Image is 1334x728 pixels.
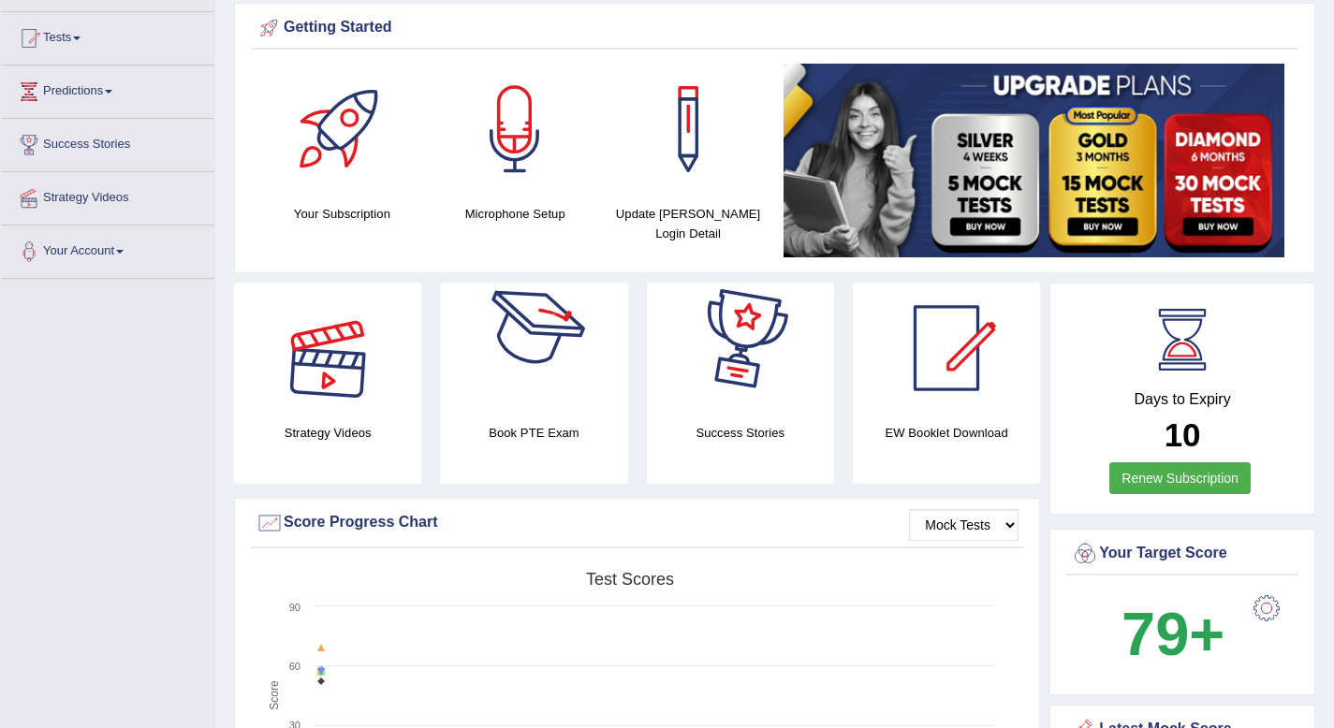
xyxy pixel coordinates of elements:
text: 60 [289,661,301,672]
h4: Microphone Setup [438,204,593,224]
h4: Update [PERSON_NAME] Login Detail [611,204,766,243]
a: Renew Subscription [1109,462,1251,494]
a: Predictions [1,66,214,112]
div: Getting Started [256,14,1294,42]
tspan: Score [268,680,281,710]
tspan: Test scores [586,570,674,589]
b: 10 [1165,416,1201,453]
h4: Strategy Videos [234,423,421,443]
img: small5.jpg [784,64,1284,257]
h4: Book PTE Exam [440,423,627,443]
a: Strategy Videos [1,172,214,219]
a: Your Account [1,226,214,272]
text: 90 [289,602,301,613]
h4: Success Stories [647,423,834,443]
div: Score Progress Chart [256,509,1019,537]
h4: EW Booklet Download [853,423,1040,443]
h4: Days to Expiry [1071,391,1294,408]
h4: Your Subscription [265,204,419,224]
a: Success Stories [1,119,214,166]
b: 79+ [1121,600,1224,668]
a: Tests [1,12,214,59]
div: Your Target Score [1071,540,1294,568]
